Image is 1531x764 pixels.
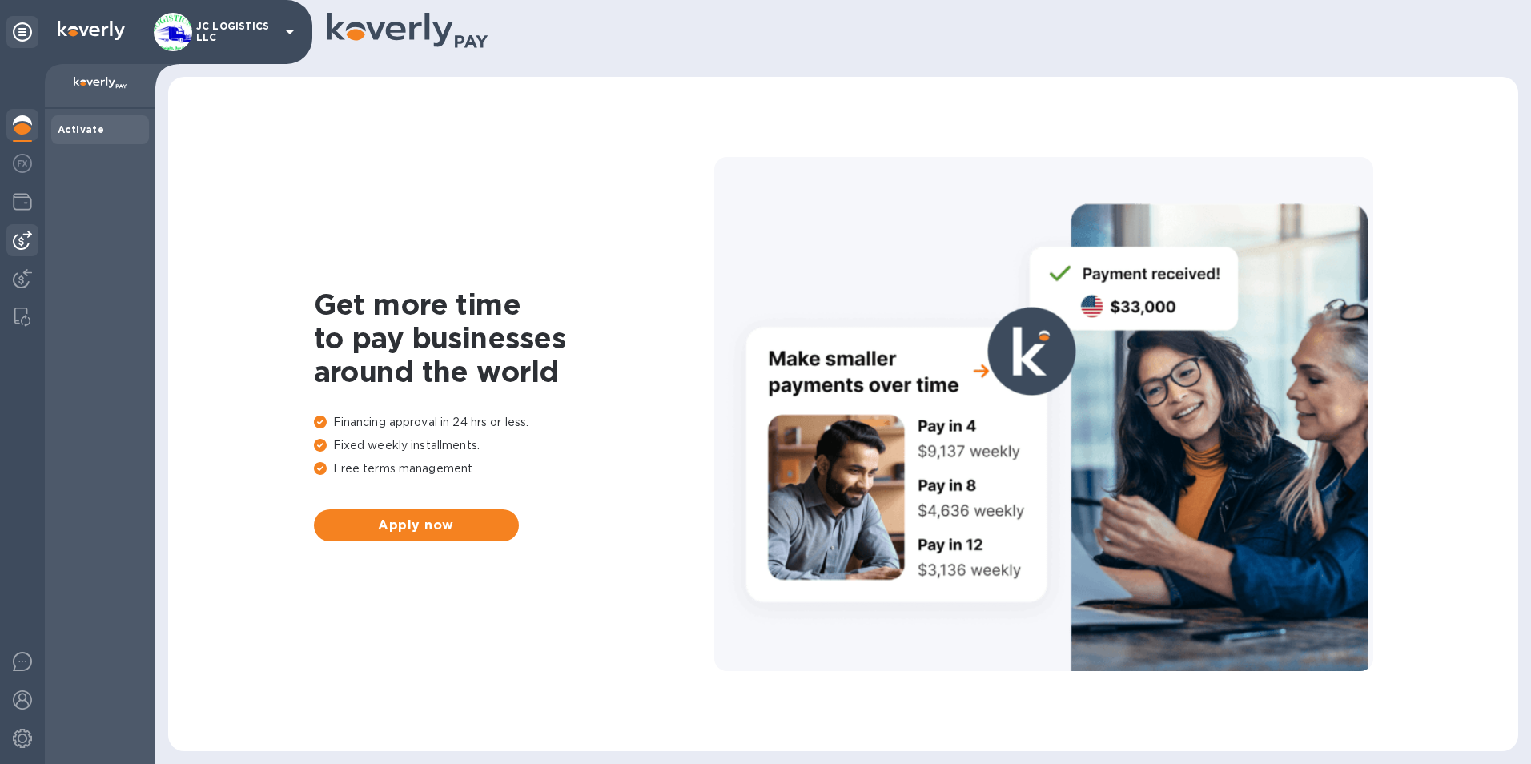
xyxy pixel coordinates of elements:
p: Free terms management. [314,460,714,477]
p: Fixed weekly installments. [314,437,714,454]
div: Unpin categories [6,16,38,48]
span: Apply now [327,516,506,535]
img: Logo [58,21,125,40]
button: Apply now [314,509,519,541]
b: Activate [58,123,104,135]
p: Financing approval in 24 hrs or less. [314,414,714,431]
h1: Get more time to pay businesses around the world [314,288,714,388]
img: Wallets [13,192,32,211]
img: Foreign exchange [13,154,32,173]
p: JC LOGISTICS LLC [196,21,276,43]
